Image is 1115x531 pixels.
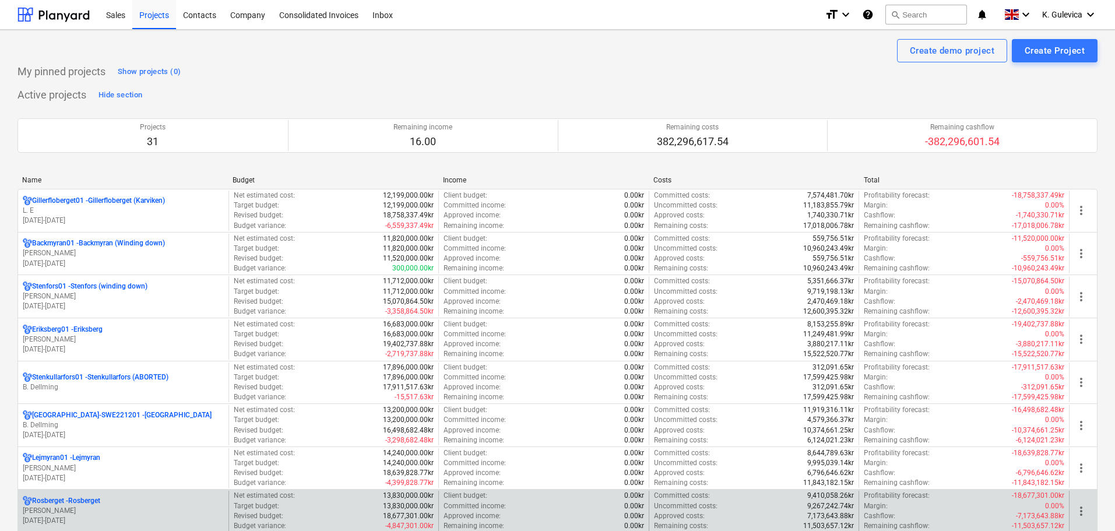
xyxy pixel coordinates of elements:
[654,405,710,415] p: Committed costs :
[624,297,644,307] p: 0.00kr
[99,89,142,102] div: Hide section
[234,244,279,254] p: Target budget :
[1012,307,1064,317] p: -12,600,395.32kr
[654,425,705,435] p: Approved costs :
[624,210,644,220] p: 0.00kr
[864,349,930,359] p: Remaining cashflow :
[825,8,839,22] i: format_size
[32,453,100,463] p: Lejmyran01 - Lejmyran
[803,349,854,359] p: 15,522,520.77kr
[807,415,854,425] p: 4,579,366.37kr
[383,234,434,244] p: 11,820,000.00kr
[444,415,506,425] p: Committed income :
[23,453,32,463] div: Project has multi currencies enabled
[1016,210,1064,220] p: -1,740,330.71kr
[444,329,506,339] p: Committed income :
[383,201,434,210] p: 12,199,000.00kr
[23,238,32,248] div: Project has multi currencies enabled
[1012,425,1064,435] p: -10,374,661.25kr
[444,287,506,297] p: Committed income :
[32,196,165,206] p: Gillerfloberget01 - Gillerfloberget (Karviken)
[23,516,224,526] p: [DATE] - [DATE]
[444,221,504,231] p: Remaining income :
[23,216,224,226] p: [DATE] - [DATE]
[234,254,283,263] p: Revised budget :
[23,410,224,440] div: [GEOGRAPHIC_DATA]-SWE221201 -[GEOGRAPHIC_DATA]B. Dellming[DATE]-[DATE]
[23,282,224,311] div: Stenfors01 -Stenfors (winding down)[PERSON_NAME][DATE]-[DATE]
[383,210,434,220] p: 18,758,337.49kr
[32,325,103,335] p: Eriksberg01 - Eriksberg
[624,234,644,244] p: 0.00kr
[803,221,854,231] p: 17,018,006.78kr
[624,201,644,210] p: 0.00kr
[654,319,710,329] p: Committed costs :
[654,210,705,220] p: Approved costs :
[32,496,100,506] p: Rosberget - Rosberget
[383,319,434,329] p: 16,683,000.00kr
[864,392,930,402] p: Remaining cashflow :
[23,325,224,354] div: Eriksberg01 -Eriksberg[PERSON_NAME][DATE]-[DATE]
[1057,475,1115,531] iframe: Chat Widget
[383,382,434,392] p: 17,911,517.63kr
[23,282,32,291] div: Project has multi currencies enabled
[803,307,854,317] p: 12,600,395.32kr
[23,344,224,354] p: [DATE] - [DATE]
[657,135,729,149] p: 382,296,617.54
[1012,191,1064,201] p: -18,758,337.49kr
[976,8,988,22] i: notifications
[444,201,506,210] p: Committed income :
[383,448,434,458] p: 14,240,000.00kr
[23,248,224,258] p: [PERSON_NAME]
[383,329,434,339] p: 16,683,000.00kr
[624,254,644,263] p: 0.00kr
[1074,203,1088,217] span: more_vert
[864,468,895,478] p: Cashflow :
[444,372,506,382] p: Committed income :
[233,176,434,184] div: Budget
[23,196,32,206] div: Project has multi currencies enabled
[383,415,434,425] p: 13,200,000.00kr
[654,201,717,210] p: Uncommitted costs :
[23,496,32,506] div: Project has multi currencies enabled
[234,415,279,425] p: Target budget :
[234,287,279,297] p: Target budget :
[23,301,224,311] p: [DATE] - [DATE]
[624,221,644,231] p: 0.00kr
[864,210,895,220] p: Cashflow :
[654,221,708,231] p: Remaining costs :
[118,65,181,79] div: Show projects (0)
[807,191,854,201] p: 7,574,481.70kr
[32,282,147,291] p: Stenfors01 - Stenfors (winding down)
[444,191,487,201] p: Client budget :
[23,496,224,526] div: Rosberget -Rosberget[PERSON_NAME][DATE]-[DATE]
[234,191,295,201] p: Net estimated cost :
[807,319,854,329] p: 8,153,255.89kr
[23,372,32,382] div: Project has multi currencies enabled
[383,254,434,263] p: 11,520,000.00kr
[234,319,295,329] p: Net estimated cost :
[654,458,717,468] p: Uncommitted costs :
[23,473,224,483] p: [DATE] - [DATE]
[864,287,888,297] p: Margin :
[807,297,854,307] p: 2,470,469.18kr
[864,297,895,307] p: Cashflow :
[803,405,854,415] p: 11,919,316.11kr
[803,201,854,210] p: 11,183,855.79kr
[864,176,1065,184] div: Total
[1025,43,1085,58] div: Create Project
[624,329,644,339] p: 0.00kr
[23,206,224,216] p: L. E
[1042,10,1082,19] span: K. Gulevica
[23,506,224,516] p: [PERSON_NAME]
[653,176,854,184] div: Costs
[1012,221,1064,231] p: -17,018,006.78kr
[22,176,223,184] div: Name
[385,307,434,317] p: -3,358,864.50kr
[1012,319,1064,329] p: -19,402,737.88kr
[624,276,644,286] p: 0.00kr
[812,234,854,244] p: 559,756.51kr
[654,263,708,273] p: Remaining costs :
[807,276,854,286] p: 5,351,666.37kr
[23,382,224,392] p: B. Dellming
[864,254,895,263] p: Cashflow :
